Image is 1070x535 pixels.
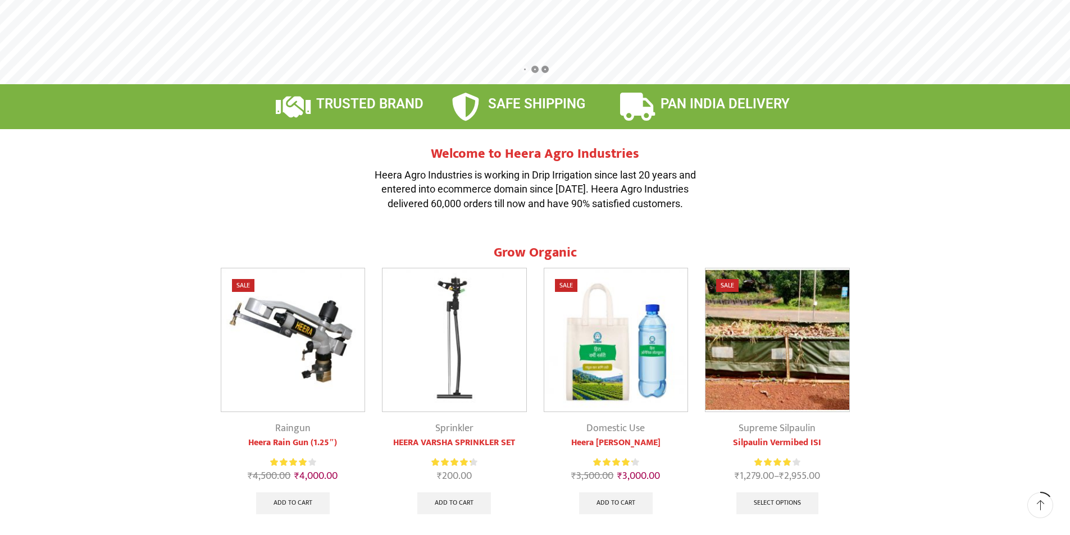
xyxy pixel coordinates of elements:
bdi: 2,955.00 [779,468,820,484]
a: Silpaulin Vermibed ISI [705,436,850,450]
bdi: 4,000.00 [294,468,338,484]
span: ₹ [248,468,253,484]
span: – [705,469,850,484]
a: Sprinkler [435,420,473,437]
span: Rated out of 5 [270,456,307,468]
img: Heera Raingun 1.50 [221,268,365,412]
span: TRUSTED BRAND [316,96,424,112]
a: Supreme Silpaulin [739,420,816,437]
span: PAN INDIA DELIVERY [661,96,790,112]
span: Rated out of 5 [754,456,793,468]
span: Sale [232,279,254,292]
div: Rated 4.17 out of 5 [754,456,800,468]
span: ₹ [735,468,740,484]
span: ₹ [437,468,442,484]
p: Heera Agro Industries is working in Drip Irrigation since last 20 years and entered into ecommerc... [367,168,704,211]
bdi: 3,500.00 [571,468,613,484]
span: Rated out of 5 [593,456,632,468]
span: Sale [716,279,739,292]
div: Rated 4.37 out of 5 [431,456,477,468]
a: Add to cart: “HEERA VARSHA SPRINKLER SET” [417,492,491,515]
h2: Welcome to Heera Agro Industries [367,146,704,162]
a: Add to cart: “Heera Vermi Nursery” [579,492,653,515]
a: Heera Rain Gun (1.25″) [221,436,366,450]
div: Rated 4.00 out of 5 [270,456,316,468]
bdi: 200.00 [437,468,472,484]
a: Heera [PERSON_NAME] [544,436,689,450]
img: Impact Mini Sprinkler [383,268,526,412]
span: Sale [555,279,577,292]
span: Grow Organic [494,241,577,264]
span: SAFE SHIPPING [488,96,585,112]
bdi: 4,500.00 [248,468,290,484]
img: Heera Vermi Nursery [544,268,688,412]
bdi: 1,279.00 [735,468,774,484]
span: ₹ [779,468,784,484]
bdi: 3,000.00 [617,468,660,484]
a: Raingun [275,420,311,437]
span: ₹ [294,468,299,484]
span: Rated out of 5 [431,456,471,468]
span: ₹ [571,468,576,484]
a: HEERA VARSHA SPRINKLER SET [382,436,527,450]
a: Select options for “Silpaulin Vermibed ISI” [736,492,818,515]
div: Rated 4.33 out of 5 [593,456,639,468]
span: ₹ [617,468,622,484]
a: Domestic Use [586,420,645,437]
a: Add to cart: “Heera Rain Gun (1.25")” [256,492,330,515]
img: Silpaulin Vermibed ISI [705,268,849,412]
